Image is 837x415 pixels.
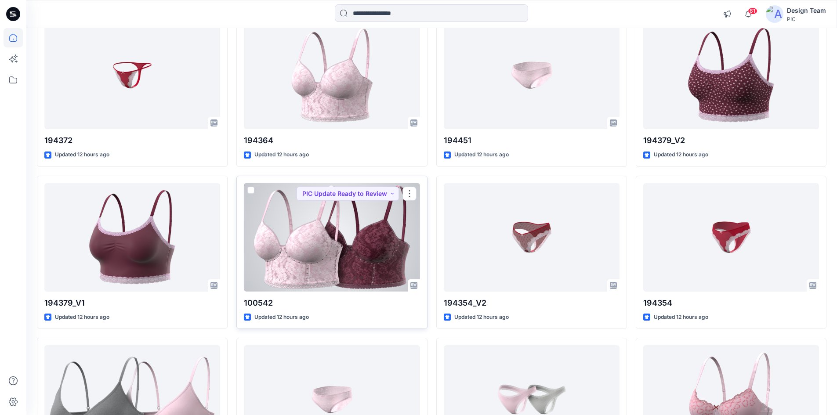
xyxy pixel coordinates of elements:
[787,5,826,16] div: Design Team
[643,21,819,130] a: 194379_V2
[244,297,420,309] p: 100542
[654,150,708,159] p: Updated 12 hours ago
[643,183,819,292] a: 194354
[643,297,819,309] p: 194354
[44,21,220,130] a: 194372
[654,313,708,322] p: Updated 12 hours ago
[55,150,109,159] p: Updated 12 hours ago
[454,313,509,322] p: Updated 12 hours ago
[748,7,757,14] span: 61
[44,134,220,147] p: 194372
[766,5,783,23] img: avatar
[643,134,819,147] p: 194379_V2
[55,313,109,322] p: Updated 12 hours ago
[44,297,220,309] p: 194379_V1
[244,134,420,147] p: 194364
[454,150,509,159] p: Updated 12 hours ago
[254,313,309,322] p: Updated 12 hours ago
[444,183,620,292] a: 194354_V2
[444,134,620,147] p: 194451
[787,16,826,22] div: PIC
[444,21,620,130] a: 194451
[244,183,420,292] a: 100542
[254,150,309,159] p: Updated 12 hours ago
[444,297,620,309] p: 194354_V2
[244,21,420,130] a: 194364
[44,183,220,292] a: 194379_V1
